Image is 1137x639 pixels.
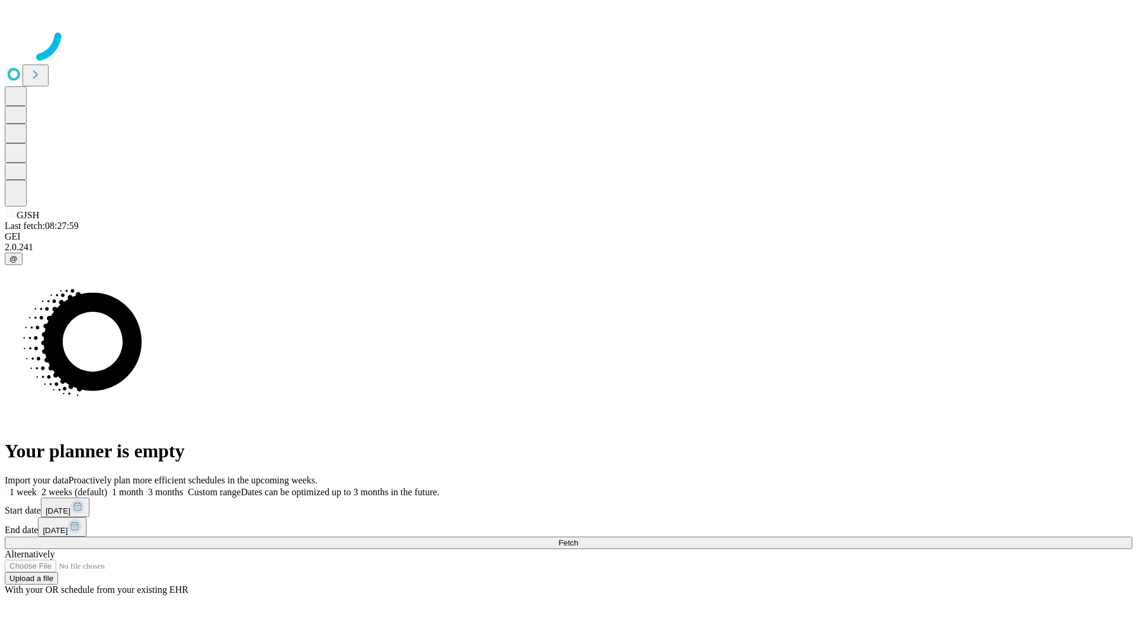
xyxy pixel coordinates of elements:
[5,242,1132,253] div: 2.0.241
[5,549,54,559] span: Alternatively
[5,537,1132,549] button: Fetch
[41,487,107,497] span: 2 weeks (default)
[46,506,70,515] span: [DATE]
[41,498,89,517] button: [DATE]
[43,526,68,535] span: [DATE]
[5,253,23,265] button: @
[69,475,317,485] span: Proactively plan more efficient schedules in the upcoming weeks.
[5,517,1132,537] div: End date
[188,487,240,497] span: Custom range
[9,254,18,263] span: @
[112,487,143,497] span: 1 month
[5,475,69,485] span: Import your data
[5,498,1132,517] div: Start date
[5,585,188,595] span: With your OR schedule from your existing EHR
[5,231,1132,242] div: GEI
[17,210,39,220] span: GJSH
[5,221,79,231] span: Last fetch: 08:27:59
[241,487,439,497] span: Dates can be optimized up to 3 months in the future.
[558,538,578,547] span: Fetch
[148,487,183,497] span: 3 months
[38,517,86,537] button: [DATE]
[9,487,37,497] span: 1 week
[5,572,58,585] button: Upload a file
[5,440,1132,462] h1: Your planner is empty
